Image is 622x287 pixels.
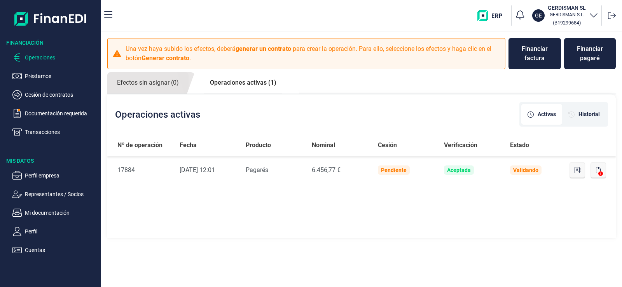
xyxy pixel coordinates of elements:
b: generar un contrato [236,45,291,52]
p: Transacciones [25,127,98,137]
span: Verificación [444,141,477,150]
div: [DATE] 12:01 [180,165,233,175]
div: Validando [513,167,538,173]
button: Operaciones [12,53,98,62]
p: Mi documentación [25,208,98,217]
b: Generar contrato [142,54,189,62]
button: Perfil [12,227,98,236]
p: Cuentas [25,245,98,255]
button: Cuentas [12,245,98,255]
button: Financiar factura [508,38,561,69]
button: GEGERDISMAN SLGERDISMAN S.L.(B19299684) [532,4,598,27]
button: Mi documentación [12,208,98,217]
span: Activas [538,110,556,118]
span: Nº de operación [117,141,162,150]
button: Representantes / Socios [12,190,98,199]
span: Historial [578,110,600,118]
button: Financiar pagaré [564,38,616,69]
button: Documentación requerida [12,109,98,118]
span: Fecha [180,141,197,150]
div: Pendiente [381,167,407,173]
div: [object Object] [521,104,562,125]
a: Efectos sin asignar (0) [107,72,189,94]
img: Logo de aplicación [14,6,87,31]
button: Cesión de contratos [12,90,98,99]
div: 6.456,77 € [312,165,365,175]
span: Producto [246,141,271,150]
span: Nominal [312,141,335,150]
p: Cesión de contratos [25,90,98,99]
button: Perfil empresa [12,171,98,180]
button: Transacciones [12,127,98,137]
div: [object Object] [562,104,606,125]
a: Operaciones activas (1) [200,72,286,93]
div: Pagarés [246,165,299,175]
div: 17884 [117,165,167,175]
h2: Operaciones activas [115,109,200,120]
div: Aceptada [447,167,471,173]
p: Representantes / Socios [25,190,98,199]
span: Cesión [378,141,397,150]
div: Financiar factura [515,44,554,63]
p: Operaciones [25,53,98,62]
p: Perfil empresa [25,171,98,180]
small: Copiar cif [553,20,581,26]
img: erp [477,10,508,21]
p: Una vez haya subido los efectos, deberá para crear la operación. Para ello, seleccione los efecto... [126,44,500,63]
p: Préstamos [25,71,98,81]
p: Perfil [25,227,98,236]
button: Préstamos [12,71,98,81]
p: Documentación requerida [25,109,98,118]
p: GERDISMAN S.L. [548,12,586,18]
h3: GERDISMAN SL [548,4,586,12]
div: Financiar pagaré [570,44,610,63]
p: GE [535,12,542,19]
span: Estado [510,141,529,150]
